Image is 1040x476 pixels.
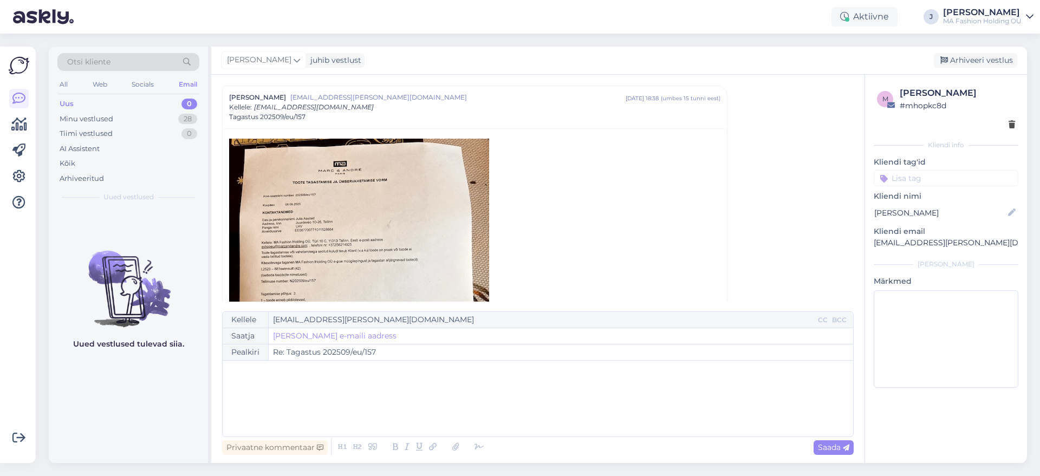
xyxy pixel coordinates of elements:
[178,114,197,125] div: 28
[223,328,269,344] div: Saatja
[60,173,104,184] div: Arhiveeritud
[67,56,110,68] span: Otsi kliente
[60,114,113,125] div: Minu vestlused
[60,158,75,169] div: Kõik
[60,128,113,139] div: Tiimi vestlused
[900,87,1015,100] div: [PERSON_NAME]
[60,99,74,109] div: Uus
[874,170,1018,186] input: Lisa tag
[874,157,1018,168] p: Kliendi tag'id
[181,99,197,109] div: 0
[874,237,1018,249] p: [EMAIL_ADDRESS][PERSON_NAME][DOMAIN_NAME]
[924,9,939,24] div: J
[60,144,100,154] div: AI Assistent
[290,93,626,102] span: [EMAIL_ADDRESS][PERSON_NAME][DOMAIN_NAME]
[229,103,252,111] span: Kellele :
[874,191,1018,202] p: Kliendi nimi
[830,315,849,325] div: BCC
[874,207,1006,219] input: Lisa nimi
[181,128,197,139] div: 0
[229,112,305,122] span: Tagastus 202509/eu/157
[273,330,396,342] a: [PERSON_NAME] e-maili aadress
[254,103,374,111] span: [EMAIL_ADDRESS][DOMAIN_NAME]
[874,276,1018,287] p: Märkmed
[269,312,816,328] input: Recepient...
[9,55,29,76] img: Askly Logo
[943,8,1033,25] a: [PERSON_NAME]MA Fashion Holding OÜ
[223,312,269,328] div: Kellele
[882,95,888,103] span: m
[934,53,1017,68] div: Arhiveeri vestlus
[626,94,659,102] div: [DATE] 18:38
[177,77,199,92] div: Email
[943,17,1022,25] div: MA Fashion Holding OÜ
[831,7,898,27] div: Aktiivne
[223,344,269,360] div: Pealkiri
[57,77,70,92] div: All
[661,94,720,102] div: ( umbes 15 tunni eest )
[874,226,1018,237] p: Kliendi email
[269,344,853,360] input: Write subject here...
[874,259,1018,269] div: [PERSON_NAME]
[227,54,291,66] span: [PERSON_NAME]
[306,55,361,66] div: juhib vestlust
[103,192,154,202] span: Uued vestlused
[229,93,286,102] span: [PERSON_NAME]
[222,440,328,455] div: Privaatne kommentaar
[129,77,156,92] div: Socials
[943,8,1022,17] div: [PERSON_NAME]
[90,77,109,92] div: Web
[818,442,849,452] span: Saada
[49,231,208,329] img: No chats
[816,315,830,325] div: CC
[73,338,184,350] p: Uued vestlused tulevad siia.
[874,140,1018,150] div: Kliendi info
[900,100,1015,112] div: # mhopkc8d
